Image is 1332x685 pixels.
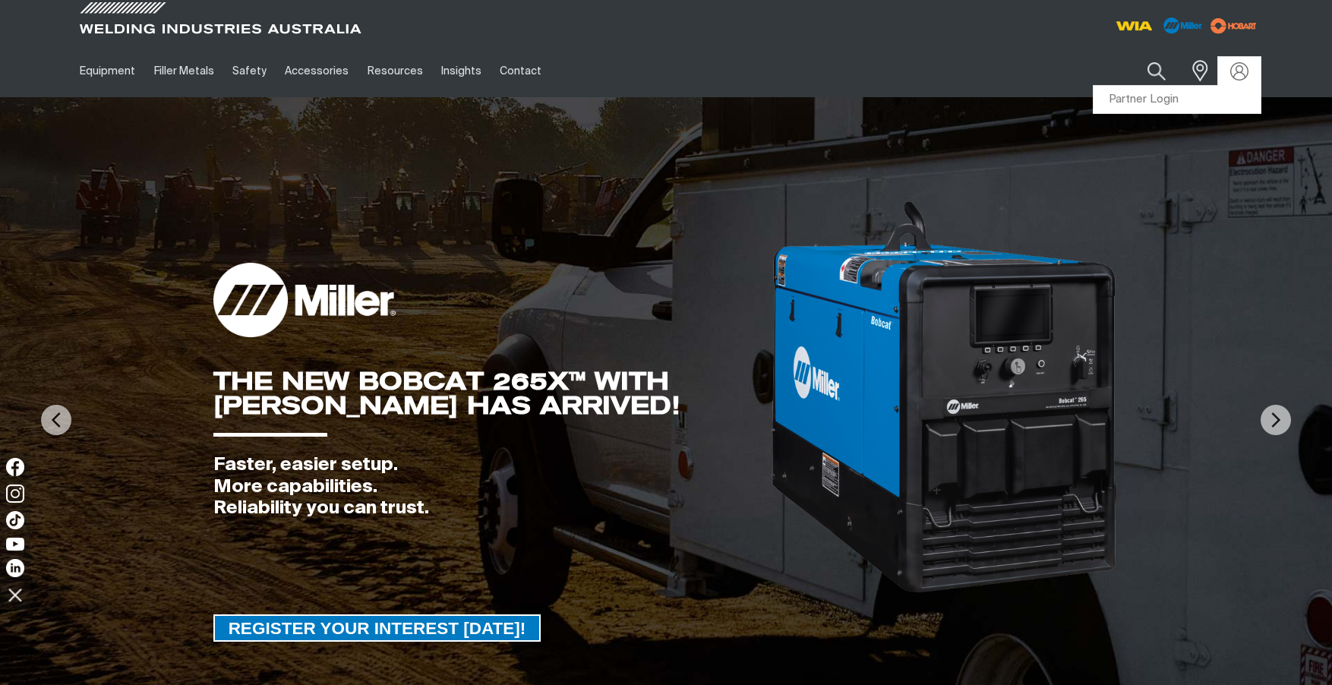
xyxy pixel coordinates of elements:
a: Resources [358,45,432,97]
img: LinkedIn [6,559,24,577]
nav: Main [71,45,964,97]
div: THE NEW BOBCAT 265X™ WITH [PERSON_NAME] HAS ARRIVED! [213,369,770,418]
a: Contact [491,45,551,97]
a: Accessories [276,45,358,97]
span: REGISTER YOUR INTEREST [DATE]! [215,614,540,642]
a: Insights [432,45,491,97]
a: REGISTER YOUR INTEREST TODAY! [213,614,541,642]
img: Instagram [6,485,24,503]
img: hide socials [2,582,28,608]
a: Equipment [71,45,144,97]
img: PrevArrow [41,405,71,435]
button: Search products [1131,53,1182,89]
img: YouTube [6,538,24,551]
img: TikTok [6,511,24,529]
a: Partner Login [1094,86,1261,114]
div: Faster, easier setup. More capabilities. Reliability you can trust. [213,454,770,519]
a: Filler Metals [144,45,223,97]
img: Facebook [6,458,24,476]
a: Safety [223,45,276,97]
input: Product name or item number... [1112,53,1182,89]
img: NextArrow [1261,405,1291,435]
img: miller [1206,14,1261,37]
